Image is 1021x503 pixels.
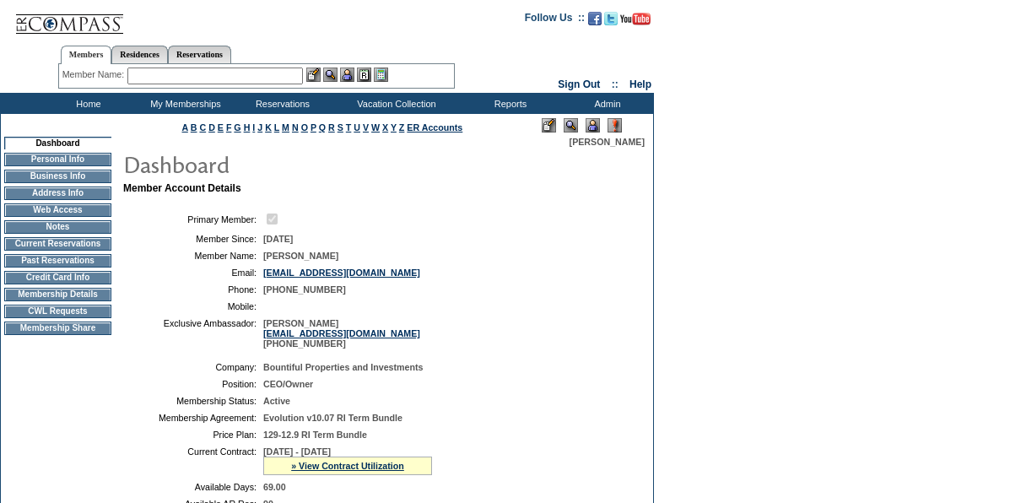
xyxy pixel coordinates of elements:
a: S [338,122,343,133]
span: [DATE] [263,234,293,244]
td: Reservations [232,93,329,114]
td: Past Reservations [4,254,111,268]
img: View Mode [564,118,578,133]
span: 69.00 [263,482,286,492]
a: Become our fan on Facebook [588,17,602,27]
span: 129-12.9 RI Term Bundle [263,430,367,440]
td: Mobile: [130,301,257,311]
img: pgTtlDashboard.gif [122,147,460,181]
td: CWL Requests [4,305,111,318]
span: [PERSON_NAME] [263,251,338,261]
a: [EMAIL_ADDRESS][DOMAIN_NAME] [263,268,420,278]
b: Member Account Details [123,182,241,194]
td: Notes [4,220,111,234]
a: ER Accounts [407,122,462,133]
td: Web Access [4,203,111,217]
img: b_calculator.gif [374,68,388,82]
img: Reservations [357,68,371,82]
td: Phone: [130,284,257,295]
td: Member Name: [130,251,257,261]
a: Subscribe to our YouTube Channel [620,17,651,27]
span: [PERSON_NAME] [570,137,645,147]
td: Available Days: [130,482,257,492]
td: Membership Status: [130,396,257,406]
a: Follow us on Twitter [604,17,618,27]
span: Bountiful Properties and Investments [263,362,423,372]
td: Personal Info [4,153,111,166]
td: Vacation Collection [329,93,460,114]
a: J [257,122,262,133]
td: Current Contract: [130,446,257,475]
td: Follow Us :: [525,10,585,30]
img: Impersonate [340,68,354,82]
a: C [199,122,206,133]
a: I [252,122,255,133]
a: W [371,122,380,133]
td: Address Info [4,187,111,200]
span: [PHONE_NUMBER] [263,284,346,295]
a: Y [391,122,397,133]
div: Member Name: [62,68,127,82]
a: P [311,122,316,133]
a: F [226,122,232,133]
a: Members [61,46,112,64]
img: Impersonate [586,118,600,133]
a: K [265,122,272,133]
a: Q [319,122,326,133]
td: Business Info [4,170,111,183]
td: Membership Share [4,322,111,335]
td: Price Plan: [130,430,257,440]
a: Reservations [168,46,231,63]
td: Exclusive Ambassador: [130,318,257,349]
a: N [292,122,299,133]
a: [EMAIL_ADDRESS][DOMAIN_NAME] [263,328,420,338]
a: M [282,122,289,133]
img: Follow us on Twitter [604,12,618,25]
a: Help [629,78,651,90]
img: Log Concern/Member Elevation [608,118,622,133]
span: [DATE] - [DATE] [263,446,331,457]
a: B [191,122,197,133]
td: Dashboard [4,137,111,149]
img: b_edit.gif [306,68,321,82]
span: :: [612,78,619,90]
td: My Memberships [135,93,232,114]
td: Email: [130,268,257,278]
td: Membership Details [4,288,111,301]
img: Subscribe to our YouTube Channel [620,13,651,25]
a: Sign Out [558,78,600,90]
td: Reports [460,93,557,114]
a: X [382,122,388,133]
a: R [328,122,335,133]
span: Evolution v10.07 RI Term Bundle [263,413,402,423]
a: D [208,122,215,133]
td: Member Since: [130,234,257,244]
td: Company: [130,362,257,372]
a: H [244,122,251,133]
a: U [354,122,360,133]
td: Primary Member: [130,211,257,227]
td: Current Reservations [4,237,111,251]
span: Active [263,396,290,406]
a: V [363,122,369,133]
a: » View Contract Utilization [291,461,404,471]
a: L [274,122,279,133]
a: T [346,122,352,133]
span: CEO/Owner [263,379,313,389]
a: G [234,122,240,133]
img: Edit Mode [542,118,556,133]
a: O [301,122,308,133]
span: [PERSON_NAME] [PHONE_NUMBER] [263,318,420,349]
td: Position: [130,379,257,389]
td: Membership Agreement: [130,413,257,423]
td: Credit Card Info [4,271,111,284]
a: Residences [111,46,168,63]
a: E [218,122,224,133]
td: Home [38,93,135,114]
img: Become our fan on Facebook [588,12,602,25]
a: Z [399,122,405,133]
td: Admin [557,93,654,114]
a: A [182,122,188,133]
img: View [323,68,338,82]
